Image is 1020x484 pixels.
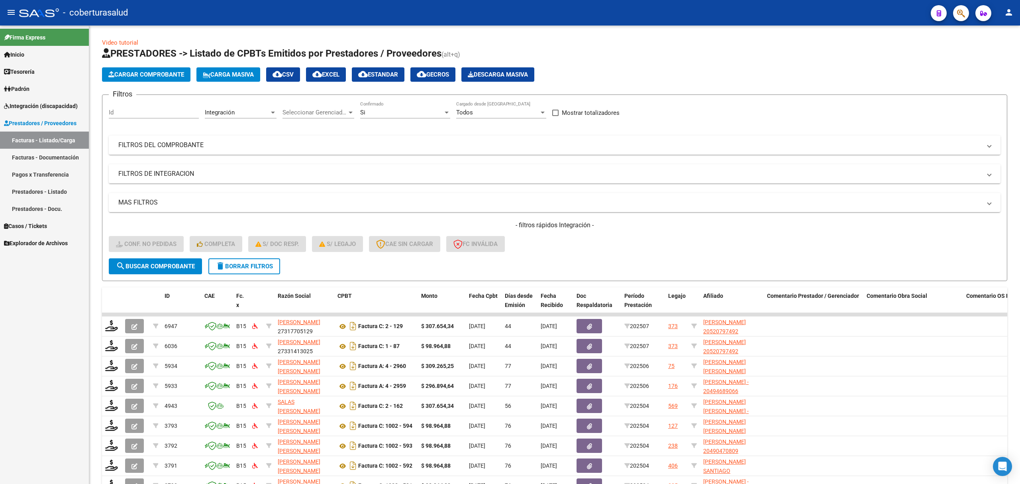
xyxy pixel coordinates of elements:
span: Inicio [4,50,24,59]
span: 4943 [165,403,177,409]
mat-panel-title: MAS FILTROS [118,198,981,207]
span: [PERSON_NAME] 20520797492 [703,319,746,334]
span: S/ Doc Resp. [255,240,299,248]
span: 5934 [165,363,177,369]
span: Seleccionar Gerenciador [282,109,347,116]
strong: Factura C: 2 - 162 [358,403,403,409]
span: 56 [505,403,511,409]
span: Casos / Tickets [4,222,47,230]
span: B15 [236,403,246,409]
i: Descargar documento [348,360,358,372]
datatable-header-cell: Afiliado [700,287,764,323]
span: PRESTADORES -> Listado de CPBTs Emitidos por Prestadores / Proveedores [102,48,441,59]
span: CSV [273,71,294,78]
span: [PERSON_NAME] - 20494689066 [703,379,749,394]
datatable-header-cell: Días desde Emisión [502,287,537,323]
datatable-header-cell: CAE [201,287,233,323]
strong: $ 98.964,88 [421,443,451,449]
datatable-header-cell: Fc. x [233,287,249,323]
span: 76 [505,462,511,469]
span: Afiliado [703,293,723,299]
span: ID [165,293,170,299]
mat-icon: delete [216,261,225,271]
span: [DATE] [469,403,485,409]
mat-icon: cloud_download [273,69,282,79]
span: [PERSON_NAME] [278,339,320,345]
span: B15 [236,383,246,389]
span: Todos [456,109,473,116]
span: Carga Masiva [203,71,254,78]
mat-icon: person [1004,8,1014,17]
span: - coberturasalud [63,4,128,22]
span: Conf. no pedidas [116,240,177,248]
div: 27331413025 [278,338,331,354]
span: [DATE] [469,363,485,369]
button: Completa [190,236,242,252]
div: 127 [668,421,678,431]
span: Buscar Comprobante [116,263,195,270]
span: [DATE] [469,462,485,469]
h4: - filtros rápidos Integración - [109,221,1000,230]
span: [DATE] [469,343,485,349]
i: Descargar documento [348,320,358,333]
span: Cargar Comprobante [108,71,184,78]
datatable-header-cell: Fecha Recibido [537,287,573,323]
mat-expansion-panel-header: FILTROS DE INTEGRACION [109,164,1000,183]
span: [PERSON_NAME] [PERSON_NAME] [278,458,320,474]
strong: $ 309.265,25 [421,363,454,369]
span: SALAS [PERSON_NAME] [278,399,320,414]
span: 202506 [624,383,649,389]
mat-expansion-panel-header: FILTROS DEL COMPROBANTE [109,136,1000,155]
strong: $ 98.964,88 [421,343,451,349]
span: [DATE] [541,363,557,369]
span: S/ legajo [319,240,356,248]
button: EXCEL [306,67,346,82]
span: 202506 [624,363,649,369]
span: [PERSON_NAME] [278,319,320,325]
i: Descargar documento [348,340,358,352]
span: 44 [505,323,511,329]
span: Monto [421,293,437,299]
span: [PERSON_NAME] [PERSON_NAME] - 20530436250 [703,399,749,423]
span: Comentario Prestador / Gerenciador [767,293,859,299]
mat-panel-title: FILTROS DEL COMPROBANTE [118,141,981,150]
span: Si [360,109,365,116]
span: B15 [236,363,246,369]
i: Descargar documento [348,439,358,452]
div: 176 [668,382,678,391]
span: CAE [204,293,215,299]
span: (alt+q) [441,51,460,58]
span: 5933 [165,383,177,389]
i: Descargar documento [348,399,358,412]
span: 6947 [165,323,177,329]
span: Fc. x [236,293,244,308]
span: 202504 [624,443,649,449]
datatable-header-cell: Comentario Prestador / Gerenciador [764,287,863,323]
span: Borrar Filtros [216,263,273,270]
h3: Filtros [109,89,136,100]
span: Mostrar totalizadores [562,108,620,118]
strong: Factura C: 2 - 129 [358,323,403,330]
span: 202504 [624,462,649,469]
span: [DATE] [469,383,485,389]
span: B15 [236,343,246,349]
div: 75 [668,362,675,371]
datatable-header-cell: Legajo [665,287,688,323]
span: [DATE] [469,323,485,329]
div: 27297374708 [278,378,331,394]
div: 27297374708 [278,358,331,374]
span: 3792 [165,443,177,449]
span: [PERSON_NAME] [PERSON_NAME] 20531201877 [703,419,746,443]
button: Cargar Comprobante [102,67,190,82]
span: [PERSON_NAME] [PERSON_NAME] [278,379,320,394]
div: Open Intercom Messenger [993,457,1012,476]
span: [PERSON_NAME] 20520797492 [703,339,746,354]
i: Descargar documento [348,380,358,392]
mat-icon: search [116,261,126,271]
span: Fecha Cpbt [469,293,498,299]
span: 3793 [165,423,177,429]
mat-expansion-panel-header: MAS FILTROS [109,193,1000,212]
div: 238 [668,441,678,451]
button: Descarga Masiva [461,67,534,82]
span: CAE SIN CARGAR [376,240,433,248]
